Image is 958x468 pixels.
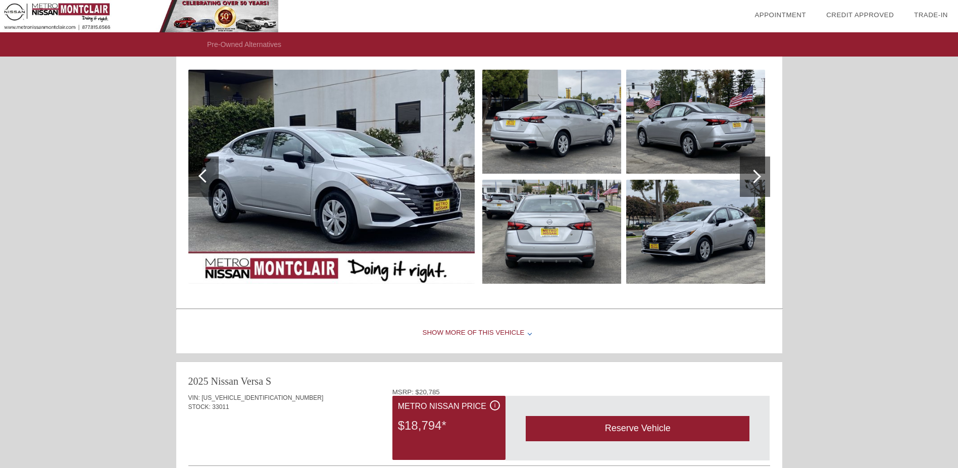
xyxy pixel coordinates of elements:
div: S [266,374,271,388]
img: image.aspx [188,70,475,284]
div: $18,794* [398,412,500,439]
span: [US_VEHICLE_IDENTIFICATION_NUMBER] [201,394,323,401]
div: Show More of this Vehicle [176,313,782,353]
a: Appointment [754,11,806,19]
div: Metro Nissan Price [398,400,500,412]
a: Trade-In [914,11,948,19]
img: image.aspx [626,180,765,284]
div: MSRP: $20,785 [392,388,770,396]
div: i [490,400,500,410]
span: VIN: [188,394,200,401]
span: 33011 [212,403,229,410]
div: Reserve Vehicle [526,416,749,441]
img: image.aspx [482,180,621,284]
img: image.aspx [482,70,621,174]
a: Credit Approved [826,11,894,19]
img: image.aspx [626,70,765,174]
div: Quoted on [DATE] 10:13:02 AM [188,436,770,452]
span: STOCK: [188,403,211,410]
div: 2025 Nissan Versa [188,374,264,388]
